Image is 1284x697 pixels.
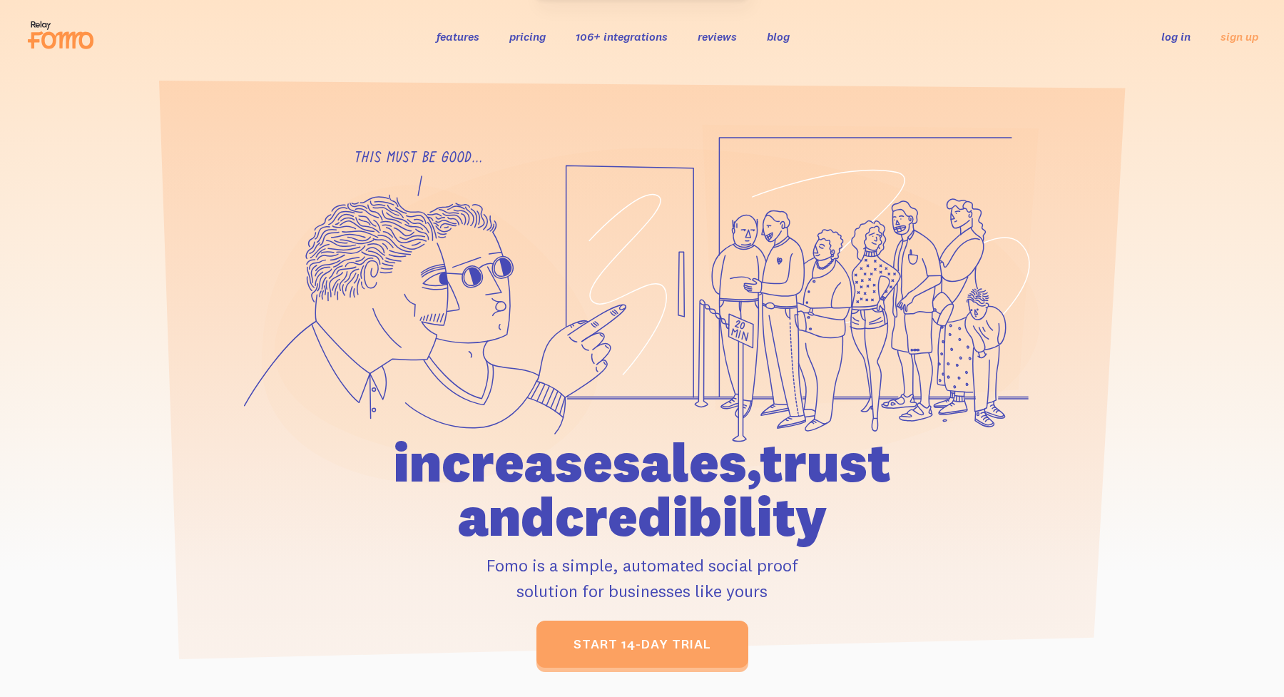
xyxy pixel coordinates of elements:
[1161,29,1191,44] a: log in
[509,29,546,44] a: pricing
[312,552,972,604] p: Fomo is a simple, automated social proof solution for businesses like yours
[536,621,748,668] a: start 14-day trial
[312,435,972,544] h1: increase sales, trust and credibility
[767,29,790,44] a: blog
[576,29,668,44] a: 106+ integrations
[698,29,737,44] a: reviews
[1221,29,1258,44] a: sign up
[437,29,479,44] a: features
